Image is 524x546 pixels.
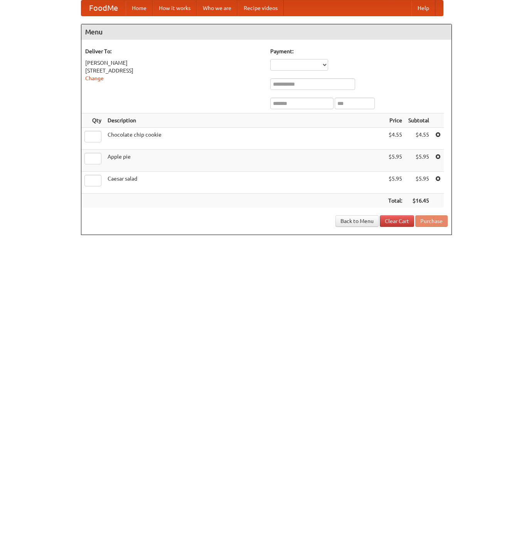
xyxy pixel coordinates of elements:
[385,150,405,172] td: $5.95
[405,113,432,128] th: Subtotal
[405,194,432,208] th: $16.45
[81,24,452,40] h4: Menu
[85,59,263,67] div: [PERSON_NAME]
[405,172,432,194] td: $5.95
[85,75,104,81] a: Change
[270,47,448,55] h5: Payment:
[415,215,448,227] button: Purchase
[405,128,432,150] td: $4.55
[104,172,385,194] td: Caesar salad
[380,215,414,227] a: Clear Cart
[104,150,385,172] td: Apple pie
[104,113,385,128] th: Description
[411,0,435,16] a: Help
[85,67,263,74] div: [STREET_ADDRESS]
[238,0,284,16] a: Recipe videos
[81,113,104,128] th: Qty
[104,128,385,150] td: Chocolate chip cookie
[405,150,432,172] td: $5.95
[385,194,405,208] th: Total:
[335,215,379,227] a: Back to Menu
[197,0,238,16] a: Who we are
[81,0,126,16] a: FoodMe
[85,47,263,55] h5: Deliver To:
[385,113,405,128] th: Price
[385,128,405,150] td: $4.55
[153,0,197,16] a: How it works
[385,172,405,194] td: $5.95
[126,0,153,16] a: Home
